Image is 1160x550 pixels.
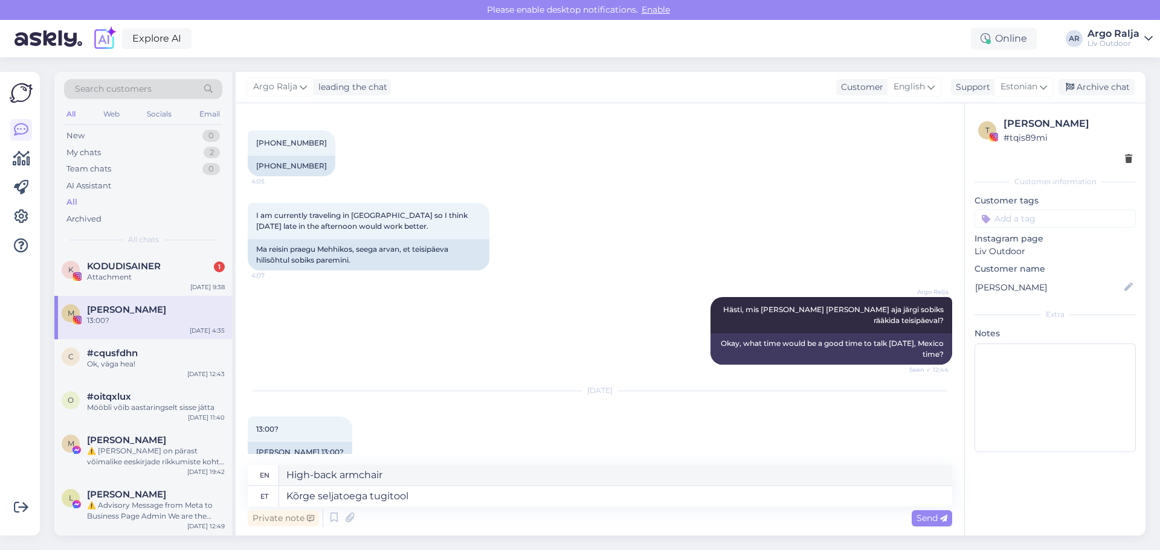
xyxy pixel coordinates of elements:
img: Askly Logo [10,82,33,104]
span: 13:00? [256,424,279,433]
span: Seen ✓ 12:44 [903,365,949,374]
span: t [985,126,990,135]
p: Customer tags [975,194,1136,207]
div: Customer information [975,176,1136,187]
span: #cqusfdhn [87,348,138,359]
div: Attachment [87,272,225,283]
div: Private note [248,510,319,526]
span: Hästi, mis [PERSON_NAME] [PERSON_NAME] aja järgi sobiks rääkida teisipäeval? [723,305,946,325]
a: Explore AI [122,28,192,49]
div: ⚠️ [PERSON_NAME] on pärast võimalike eeskirjade rikkumiste kohta käivat teavitust lisatud ajutist... [87,446,225,467]
textarea: High-back armchair [279,465,952,485]
span: KODUDISAINER [87,261,161,272]
span: Argo Ralja [903,287,949,296]
div: 0 [202,130,220,142]
div: [PHONE_NUMBER] [248,156,335,176]
div: Support [951,81,990,94]
span: K [68,265,74,274]
div: Customer [836,81,883,94]
div: et [260,486,268,507]
div: Mööbli võib aastaringselt sisse jätta [87,402,225,413]
div: Ok, väga hea! [87,359,225,369]
input: Add name [975,281,1122,294]
div: Extra [975,309,1136,320]
textarea: Kõrge seljatoega tugitool [279,486,952,507]
div: [DATE] 12:43 [187,369,225,379]
div: [PERSON_NAME] [1004,117,1132,131]
div: Online [971,28,1037,50]
div: [DATE] 9:38 [190,283,225,292]
div: # tqis89mi [1004,131,1132,144]
span: Liz Armstrong [87,489,166,500]
div: [PERSON_NAME] 13:00? [248,442,352,462]
div: AR [1066,30,1083,47]
span: Massimo Poggiali [87,435,166,446]
a: Argo RaljaLiv Outdoor [1087,29,1153,48]
span: English [894,80,925,94]
div: Okay, what time would be a good time to talk [DATE], Mexico time? [710,333,952,365]
span: L [69,493,73,502]
div: New [66,130,85,142]
span: Enable [638,4,674,15]
span: M [68,439,74,448]
span: [PHONE_NUMBER] [256,138,327,147]
div: My chats [66,147,101,159]
span: Maribel Lopez [87,304,166,315]
div: Archive chat [1058,79,1135,95]
span: Send [917,513,947,523]
p: Customer name [975,263,1136,275]
span: 4:07 [251,271,297,280]
div: 0 [202,163,220,175]
div: [DATE] [248,385,952,396]
span: #oitqxlux [87,391,131,402]
span: All chats [128,234,159,245]
span: c [68,352,74,361]
div: 1 [214,261,225,272]
div: [DATE] 11:40 [188,413,225,422]
div: All [66,196,77,208]
div: ⚠️ Advisory Message from Meta to Business Page Admin We are the Meta Community Care Division. Fol... [87,500,225,522]
span: Search customers [75,83,152,95]
div: leading the chat [314,81,387,94]
div: [DATE] 4:35 [190,326,225,335]
div: [DATE] 12:49 [187,522,225,531]
div: Email [197,106,222,122]
div: AI Assistant [66,180,111,192]
div: [DATE] 19:42 [187,467,225,476]
div: Liv Outdoor [1087,39,1139,48]
div: Archived [66,213,101,225]
img: explore-ai [92,26,117,51]
p: Notes [975,327,1136,340]
span: M [68,309,74,318]
div: All [64,106,78,122]
div: 13:00? [87,315,225,326]
div: Socials [144,106,174,122]
div: Web [101,106,122,122]
div: en [260,465,269,485]
div: Team chats [66,163,111,175]
p: Liv Outdoor [975,245,1136,258]
div: 2 [204,147,220,159]
input: Add a tag [975,209,1136,228]
span: Argo Ralja [253,80,297,94]
span: I am currently traveling in [GEOGRAPHIC_DATA] so I think [DATE] late in the afternoon would work ... [256,211,469,231]
div: Ma reisin praegu Mehhikos, seega arvan, et teisipäeva hilisõhtul sobiks paremini. [248,239,489,270]
div: Argo Ralja [1087,29,1139,39]
span: Estonian [1000,80,1037,94]
p: Instagram page [975,232,1136,245]
span: o [68,395,74,405]
span: 4:05 [251,177,297,186]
